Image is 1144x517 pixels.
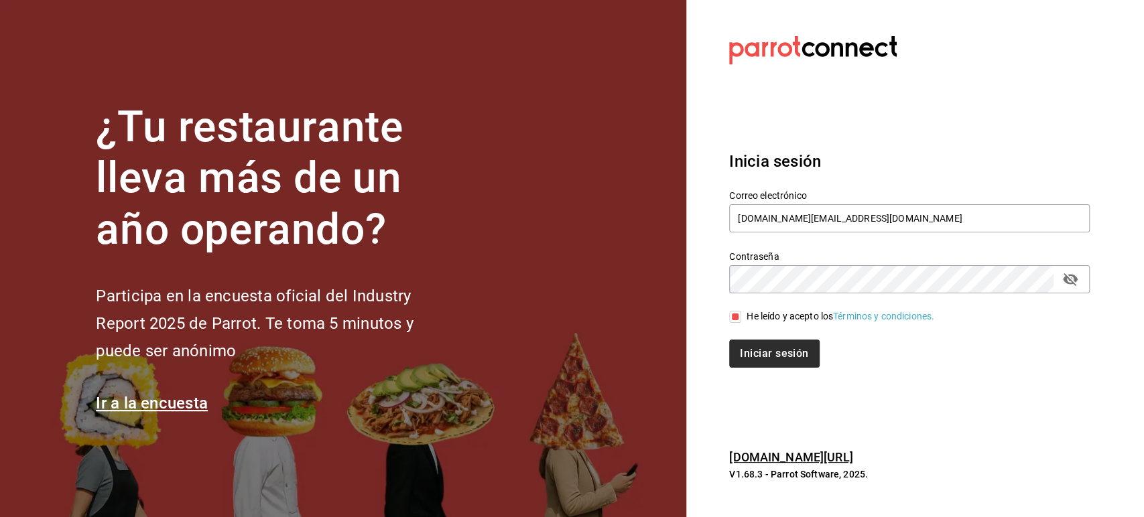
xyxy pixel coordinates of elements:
[729,204,1090,232] input: Ingresa tu correo electrónico
[833,311,934,321] a: Términos y condiciones.
[729,190,1090,200] label: Correo electrónico
[729,149,1090,173] h3: Inicia sesión
[729,340,819,368] button: Iniciar sesión
[747,309,934,323] div: He leído y acepto los
[96,394,208,413] a: Ir a la encuesta
[729,450,852,464] a: [DOMAIN_NAME][URL]
[729,251,1090,261] label: Contraseña
[96,102,458,256] h1: ¿Tu restaurante lleva más de un año operando?
[96,283,458,364] h2: Participa en la encuesta oficial del Industry Report 2025 de Parrot. Te toma 5 minutos y puede se...
[729,467,1090,481] p: V1.68.3 - Parrot Software, 2025.
[1059,268,1082,291] button: passwordField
